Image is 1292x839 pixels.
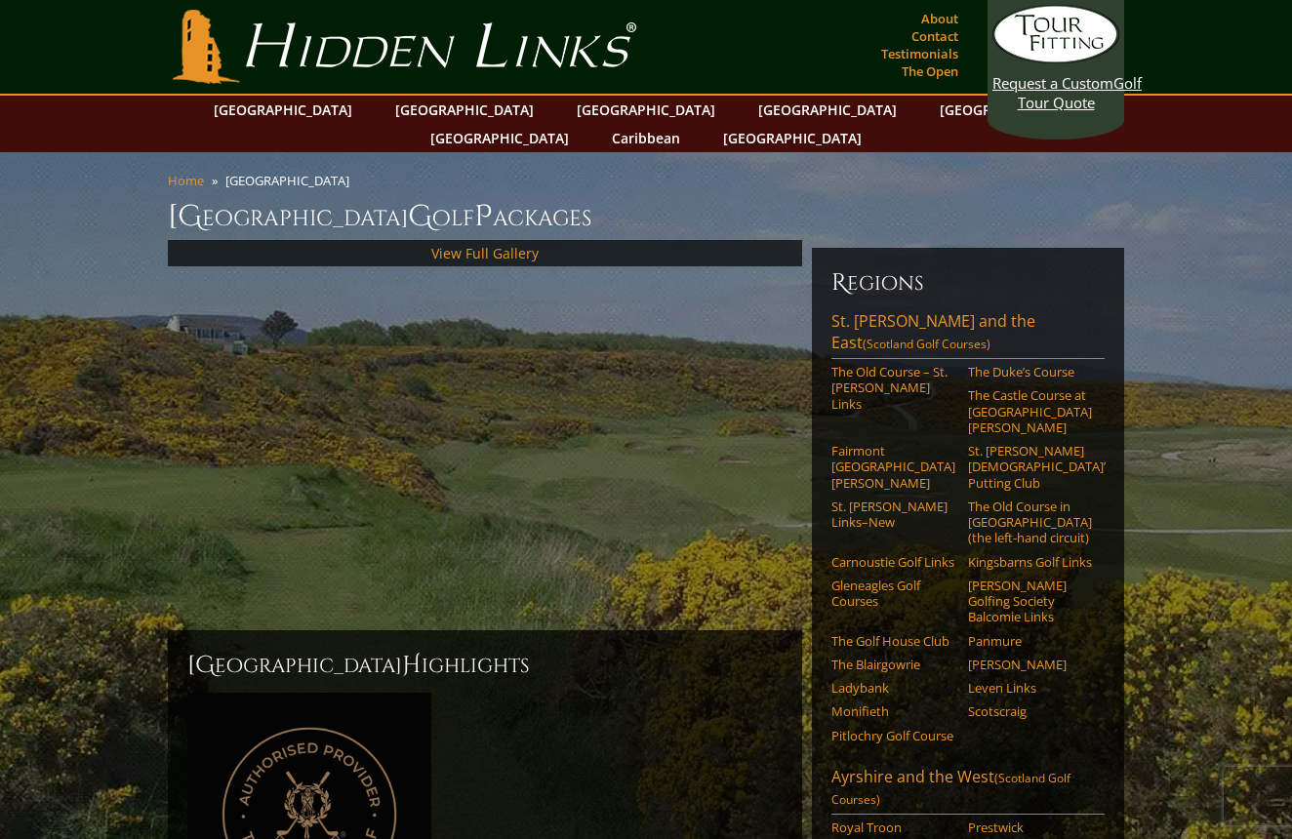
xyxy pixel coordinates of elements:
a: The Old Course in [GEOGRAPHIC_DATA] (the left-hand circuit) [968,499,1092,546]
a: Testimonials [876,40,963,67]
a: Leven Links [968,680,1092,696]
a: St. [PERSON_NAME] Links–New [831,499,955,531]
a: St. [PERSON_NAME] [DEMOGRAPHIC_DATA]’ Putting Club [968,443,1092,491]
a: [PERSON_NAME] [968,657,1092,672]
a: Contact [907,22,963,50]
a: The Golf House Club [831,633,955,649]
a: Ladybank [831,680,955,696]
a: [GEOGRAPHIC_DATA] [204,96,362,124]
a: The Old Course – St. [PERSON_NAME] Links [831,364,955,412]
a: The Duke’s Course [968,364,1092,380]
h2: [GEOGRAPHIC_DATA] ighlights [187,650,783,681]
span: G [408,197,432,236]
a: Request a CustomGolf Tour Quote [992,5,1119,112]
a: [GEOGRAPHIC_DATA] [421,124,579,152]
a: Ayrshire and the West(Scotland Golf Courses) [831,766,1105,815]
a: Kingsbarns Golf Links [968,554,1092,570]
a: Fairmont [GEOGRAPHIC_DATA][PERSON_NAME] [831,443,955,491]
a: [GEOGRAPHIC_DATA] [385,96,544,124]
span: (Scotland Golf Courses) [863,336,990,352]
a: St. [PERSON_NAME] and the East(Scotland Golf Courses) [831,310,1105,359]
span: H [402,650,422,681]
a: [GEOGRAPHIC_DATA] [713,124,871,152]
a: Caribbean [602,124,690,152]
a: View Full Gallery [431,244,539,262]
h1: [GEOGRAPHIC_DATA] olf ackages [168,197,1124,236]
span: Request a Custom [992,73,1113,93]
li: [GEOGRAPHIC_DATA] [225,172,357,189]
a: Gleneagles Golf Courses [831,578,955,610]
a: Prestwick [968,819,1092,835]
a: Monifieth [831,703,955,719]
a: Royal Troon [831,819,955,835]
a: The Blairgowrie [831,657,955,672]
a: [GEOGRAPHIC_DATA] [567,96,725,124]
a: Panmure [968,633,1092,649]
a: Carnoustie Golf Links [831,554,955,570]
a: [GEOGRAPHIC_DATA] [930,96,1088,124]
a: [GEOGRAPHIC_DATA] [748,96,907,124]
span: (Scotland Golf Courses) [831,770,1070,808]
a: Pitlochry Golf Course [831,728,955,743]
a: About [916,5,963,32]
a: Scotscraig [968,703,1092,719]
a: The Open [897,58,963,85]
span: P [474,197,493,236]
h6: Regions [831,267,1105,299]
a: [PERSON_NAME] Golfing Society Balcomie Links [968,578,1092,625]
a: The Castle Course at [GEOGRAPHIC_DATA][PERSON_NAME] [968,387,1092,435]
a: Home [168,172,204,189]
